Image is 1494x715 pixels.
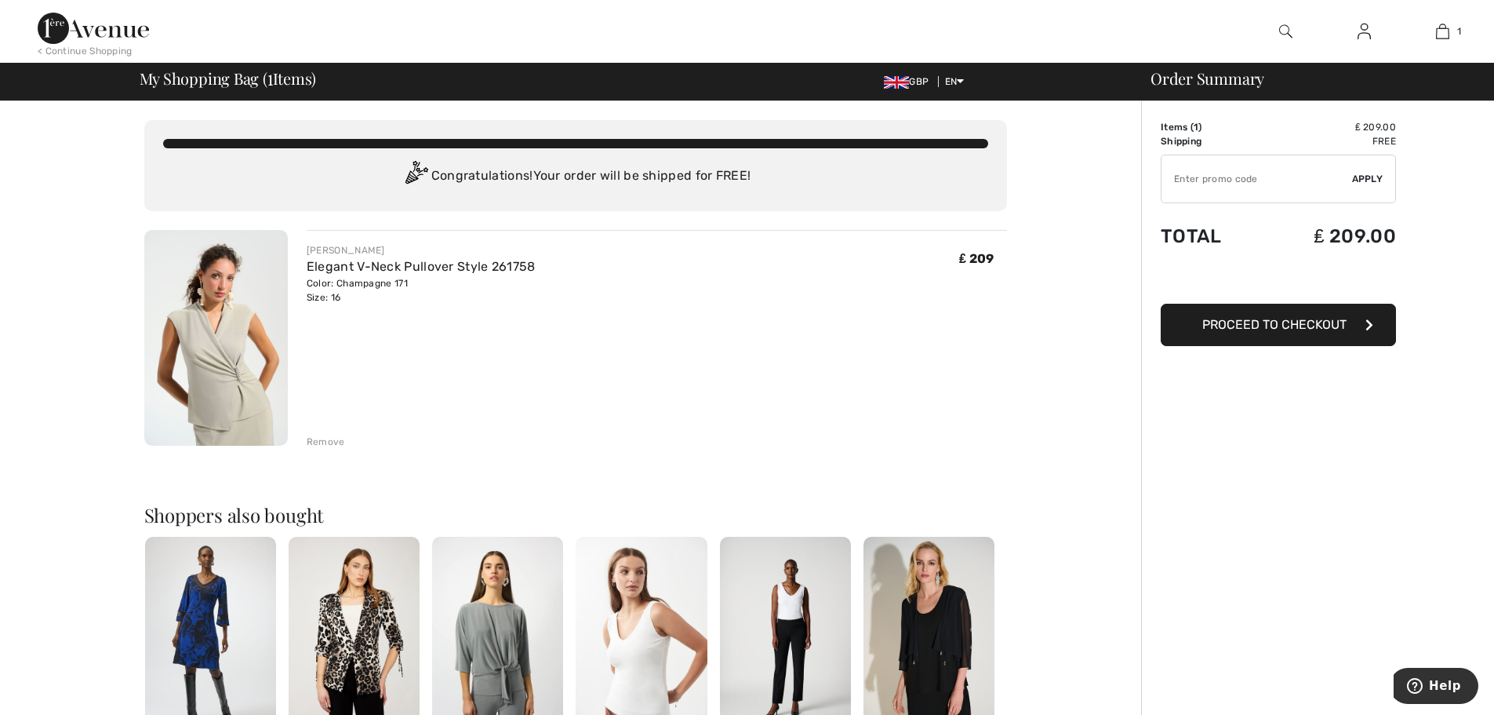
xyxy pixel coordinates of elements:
span: My Shopping Bag ( Items) [140,71,317,86]
span: ₤ 209 [959,251,994,266]
td: Free [1261,134,1396,148]
img: Elegant V-Neck Pullover Style 261758 [144,230,288,446]
span: EN [945,76,965,87]
img: My Bag [1436,22,1449,41]
span: 1 [1194,122,1198,133]
span: 1 [267,67,273,87]
a: Elegant V-Neck Pullover Style 261758 [307,259,536,274]
img: Congratulation2.svg [400,161,431,192]
div: Order Summary [1132,71,1485,86]
iframe: Opens a widget where you can find more information [1394,668,1478,707]
td: Shipping [1161,134,1261,148]
span: GBP [884,76,935,87]
a: 1 [1404,22,1481,41]
span: 1 [1457,24,1461,38]
div: Remove [307,435,345,449]
a: Sign In [1345,22,1383,42]
td: ₤ 209.00 [1261,120,1396,134]
img: My Info [1358,22,1371,41]
td: Total [1161,210,1261,263]
button: Proceed to Checkout [1161,304,1396,346]
td: Items ( ) [1161,120,1261,134]
div: < Continue Shopping [38,44,133,58]
span: Apply [1352,172,1383,186]
div: Congratulations! Your order will be shipped for FREE! [163,161,988,192]
span: Proceed to Checkout [1202,317,1347,332]
img: UK Pound [884,76,909,89]
td: ₤ 209.00 [1261,210,1396,263]
iframe: PayPal [1161,263,1396,298]
h2: Shoppers also bought [144,505,1007,524]
div: [PERSON_NAME] [307,243,536,257]
div: Color: Champagne 171 Size: 16 [307,276,536,305]
img: search the website [1279,22,1292,41]
img: 1ère Avenue [38,13,149,44]
input: Promo code [1161,155,1352,202]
